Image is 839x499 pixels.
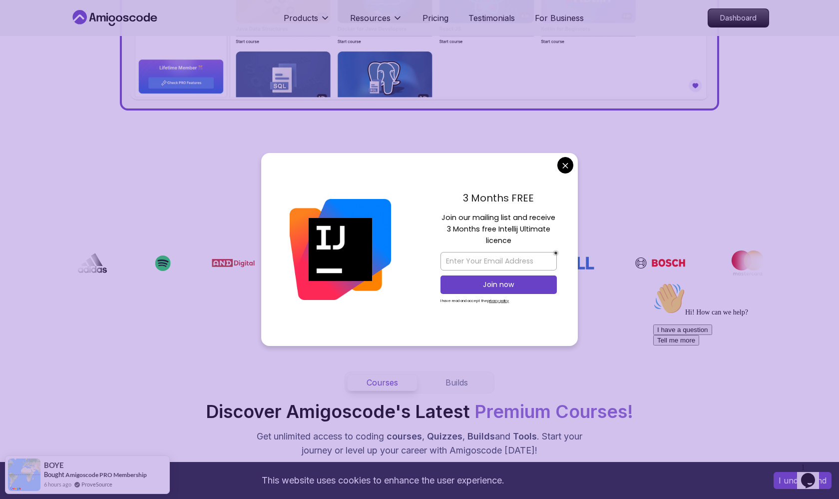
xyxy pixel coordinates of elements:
[797,459,829,489] iframe: chat widget
[468,12,515,24] a: Testimonials
[350,12,403,32] button: Resources
[284,12,330,32] button: Products
[206,401,633,421] h2: Discover Amigoscode's Latest
[535,12,584,24] a: For Business
[4,46,63,56] button: I have a question
[70,222,769,234] p: OUR AMIGO STUDENTS WORK IN TOP COMPANIES
[4,30,99,37] span: Hi! How can we help?
[44,470,64,478] span: Bought
[4,4,184,67] div: 👋Hi! How can we help?I have a questionTell me more
[8,458,40,491] img: provesource social proof notification image
[474,400,633,422] span: Premium Courses!
[421,374,492,391] button: Builds
[774,472,832,489] button: Accept cookies
[7,469,759,491] div: This website uses cookies to enhance the user experience.
[284,12,318,24] p: Products
[649,278,829,454] iframe: chat widget
[427,431,462,441] span: Quizzes
[252,429,587,457] p: Get unlimited access to coding , , and . Start your journey or level up your career with Amigosco...
[387,431,422,441] span: courses
[708,8,769,27] a: Dashboard
[350,12,391,24] p: Resources
[81,480,112,488] a: ProveSource
[347,374,418,391] button: Courses
[513,431,537,441] span: Tools
[422,12,448,24] a: Pricing
[467,431,495,441] span: Builds
[65,471,147,478] a: Amigoscode PRO Membership
[44,461,64,469] span: BOYE
[44,480,71,488] span: 6 hours ago
[708,9,769,27] p: Dashboard
[4,56,50,67] button: Tell me more
[4,4,36,36] img: :wave:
